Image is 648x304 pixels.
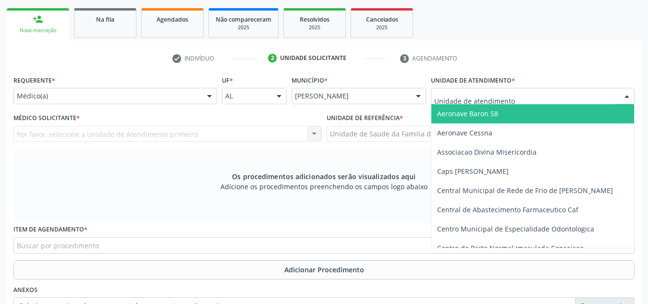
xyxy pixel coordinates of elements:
div: 2025 [216,24,271,31]
span: Aeronave Baron 58 [437,109,498,118]
span: Agendados [157,15,188,24]
span: Centro de Parto Normal Imaculada Conceicao [437,243,584,253]
span: Médico(a) [17,91,197,101]
span: Associacao Divina Misericordia [437,147,537,157]
span: Centro Municipal de Especialidade Odontologica [437,224,594,233]
div: 2 [268,54,277,62]
label: Município [292,73,328,88]
span: Resolvidos [300,15,330,24]
label: Item de agendamento [13,222,87,237]
label: Médico Solicitante [13,111,80,126]
span: Caps [PERSON_NAME] [437,167,509,176]
span: Os procedimentos adicionados serão visualizados aqui [232,171,416,182]
span: Aeronave Cessna [437,128,492,137]
span: Cancelados [366,15,398,24]
span: Na fila [96,15,114,24]
label: UF [222,73,233,88]
button: Adicionar Procedimento [13,260,635,280]
span: Central de Abastecimento Farmaceutico Caf [437,205,578,214]
div: 2025 [358,24,406,31]
input: Unidade de atendimento [434,91,615,110]
div: Nova marcação [13,27,62,34]
div: 2025 [291,24,339,31]
span: Adicionar Procedimento [284,265,364,275]
span: Central Municipal de Rede de Frio de [PERSON_NAME] [437,186,613,195]
span: AL [225,91,267,101]
label: Requerente [13,73,55,88]
label: Unidade de referência [327,111,403,126]
span: Adicione os procedimentos preenchendo os campos logo abaixo [220,182,428,192]
label: Unidade de atendimento [431,73,515,88]
span: Não compareceram [216,15,271,24]
span: Buscar por procedimento [17,241,99,251]
div: Unidade solicitante [280,54,346,62]
span: [PERSON_NAME] [295,91,406,101]
div: person_add [33,14,43,24]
